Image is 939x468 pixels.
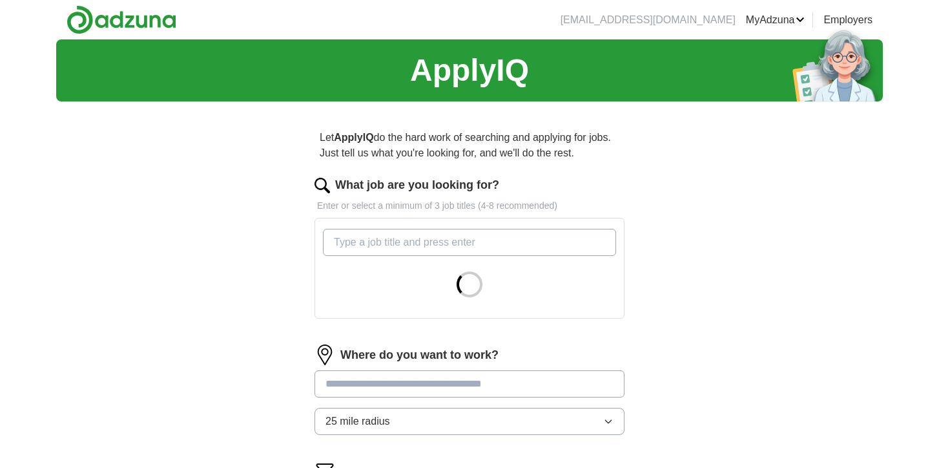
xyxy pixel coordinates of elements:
[335,176,499,194] label: What job are you looking for?
[315,408,624,435] button: 25 mile radius
[334,132,373,143] strong: ApplyIQ
[746,12,805,28] a: MyAdzuna
[340,346,499,364] label: Where do you want to work?
[325,414,390,429] span: 25 mile radius
[323,229,616,256] input: Type a job title and press enter
[561,12,736,28] li: [EMAIL_ADDRESS][DOMAIN_NAME]
[410,47,529,94] h1: ApplyIQ
[315,125,624,166] p: Let do the hard work of searching and applying for jobs. Just tell us what you're looking for, an...
[823,12,872,28] a: Employers
[67,5,176,34] img: Adzuna logo
[315,178,330,193] img: search.png
[315,199,624,213] p: Enter or select a minimum of 3 job titles (4-8 recommended)
[315,345,335,365] img: location.png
